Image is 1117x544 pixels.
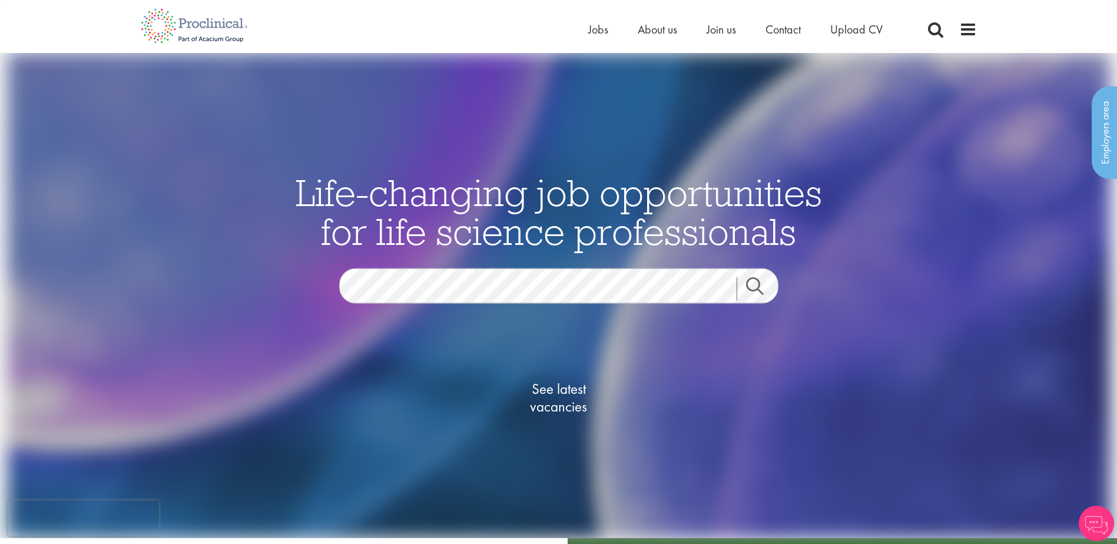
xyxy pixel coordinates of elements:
img: candidate home [7,53,1109,538]
iframe: reCAPTCHA [8,500,159,536]
a: Jobs [588,22,608,37]
a: About us [638,22,677,37]
a: Contact [765,22,801,37]
a: Join us [707,22,736,37]
a: Upload CV [830,22,883,37]
span: See latest vacancies [500,380,618,416]
a: Job search submit button [737,277,787,301]
span: Life-changing job opportunities for life science professionals [296,169,822,255]
a: See latestvacancies [500,333,618,463]
img: Chatbot [1079,506,1114,541]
